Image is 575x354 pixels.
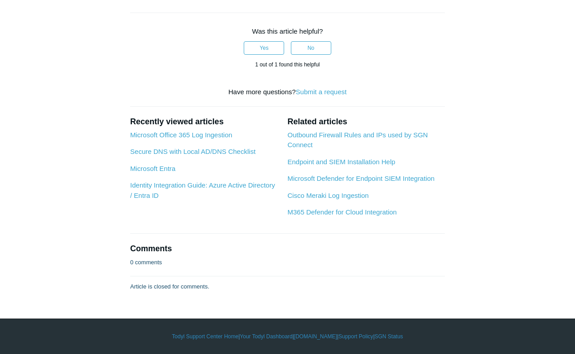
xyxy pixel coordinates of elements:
a: Microsoft Office 365 Log Ingestion [130,131,232,139]
a: Todyl Support Center Home [172,332,238,341]
a: [DOMAIN_NAME] [294,332,337,341]
a: Your Todyl Dashboard [240,332,292,341]
a: Microsoft Defender for Endpoint SIEM Integration [287,175,435,182]
a: Secure DNS with Local AD/DNS Checklist [130,148,255,155]
span: Was this article helpful? [252,27,323,35]
a: Endpoint and SIEM Installation Help [287,158,395,166]
h2: Recently viewed articles [130,116,278,128]
a: Outbound Firewall Rules and IPs used by SGN Connect [287,131,428,149]
button: This article was not helpful [291,41,331,55]
a: Submit a request [296,88,347,96]
a: Microsoft Entra [130,165,176,172]
span: 1 out of 1 found this helpful [255,61,320,68]
a: Cisco Meraki Log Ingestion [287,192,369,199]
h2: Related articles [287,116,444,128]
div: | | | | [29,332,546,341]
p: Article is closed for comments. [130,282,209,291]
a: M365 Defender for Cloud Integration [287,208,396,216]
a: SGN Status [375,332,403,341]
p: 0 comments [130,258,162,267]
h2: Comments [130,243,445,255]
div: Have more questions? [130,87,445,97]
a: Identity Integration Guide: Azure Active Directory / Entra ID [130,181,275,199]
button: This article was helpful [244,41,284,55]
a: Support Policy [338,332,373,341]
